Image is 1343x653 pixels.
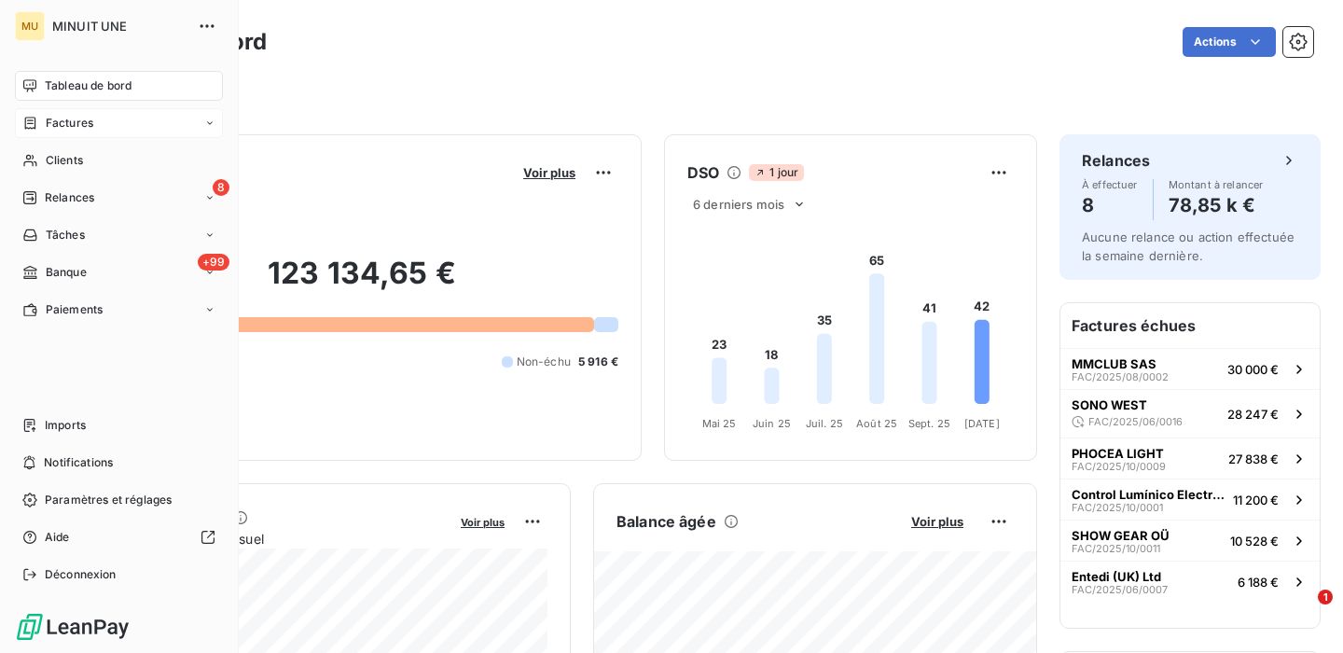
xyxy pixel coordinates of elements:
tspan: [DATE] [964,417,1000,430]
h6: Relances [1082,149,1150,172]
div: MU [15,11,45,41]
span: FAC/2025/10/0009 [1072,461,1166,472]
span: PHOCEA LIGHT [1072,446,1164,461]
button: PHOCEA LIGHTFAC/2025/10/000927 838 € [1060,438,1320,479]
h6: DSO [687,161,719,184]
a: Aide [15,522,223,552]
span: FAC/2025/06/0007 [1072,584,1168,595]
tspan: Juil. 25 [806,417,843,430]
span: Tableau de bord [45,77,132,94]
span: Voir plus [911,514,963,529]
button: SHOW GEAR OÜFAC/2025/10/001110 528 € [1060,520,1320,561]
h2: 123 134,65 € [105,255,618,311]
span: 11 200 € [1233,493,1279,507]
span: Déconnexion [45,566,117,583]
span: 6 derniers mois [693,197,784,212]
span: +99 [198,254,229,271]
iframe: Intercom live chat [1280,590,1324,634]
span: Aucune relance ou action effectuée la semaine dernière. [1082,229,1295,263]
tspan: Août 25 [856,417,897,430]
span: FAC/2025/10/0001 [1072,502,1163,513]
span: Aide [45,529,70,546]
button: Voir plus [518,164,581,181]
span: Non-échu [517,354,571,370]
button: Voir plus [455,513,510,530]
span: Notifications [44,454,113,471]
button: Control Lumínico Electrónico S.A.S.FAC/2025/10/000111 200 € [1060,479,1320,520]
span: Clients [46,152,83,169]
span: 1 jour [749,164,804,181]
span: Paiements [46,301,103,318]
span: SONO WEST [1072,397,1147,412]
span: 28 247 € [1227,407,1279,422]
span: 8 [213,179,229,196]
span: FAC/2025/10/0011 [1072,543,1160,554]
span: Factures [46,115,93,132]
span: SHOW GEAR OÜ [1072,528,1170,543]
h4: 8 [1082,190,1138,220]
button: Voir plus [906,513,969,530]
span: 5 916 € [578,354,618,370]
button: Entedi (UK) LtdFAC/2025/06/00076 188 € [1060,561,1320,602]
button: MMCLUB SASFAC/2025/08/000230 000 € [1060,348,1320,389]
h6: Balance âgée [616,510,716,533]
button: SONO WESTFAC/2025/06/001628 247 € [1060,389,1320,438]
span: FAC/2025/06/0016 [1088,416,1183,427]
tspan: Juin 25 [753,417,791,430]
span: Control Lumínico Electrónico S.A.S. [1072,487,1225,502]
span: Entedi (UK) Ltd [1072,569,1161,584]
span: 30 000 € [1227,362,1279,377]
span: MINUIT UNE [52,19,187,34]
span: Relances [45,189,94,206]
span: 10 528 € [1230,534,1279,549]
span: Paramètres et réglages [45,492,172,508]
span: Voir plus [461,516,505,529]
tspan: Sept. 25 [908,417,950,430]
span: Chiffre d'affaires mensuel [105,529,448,549]
span: 27 838 € [1228,452,1279,466]
tspan: Mai 25 [702,417,737,430]
button: Actions [1183,27,1276,57]
span: À effectuer [1082,179,1138,190]
span: Banque [46,264,87,281]
span: 1 [1318,590,1333,604]
span: MMCLUB SAS [1072,356,1156,371]
span: Imports [45,417,86,434]
span: Montant à relancer [1169,179,1264,190]
span: Voir plus [523,165,575,180]
h6: Factures échues [1060,303,1320,348]
h4: 78,85 k € [1169,190,1264,220]
span: Tâches [46,227,85,243]
span: 6 188 € [1238,575,1279,590]
img: Logo LeanPay [15,612,131,642]
span: FAC/2025/08/0002 [1072,371,1169,382]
